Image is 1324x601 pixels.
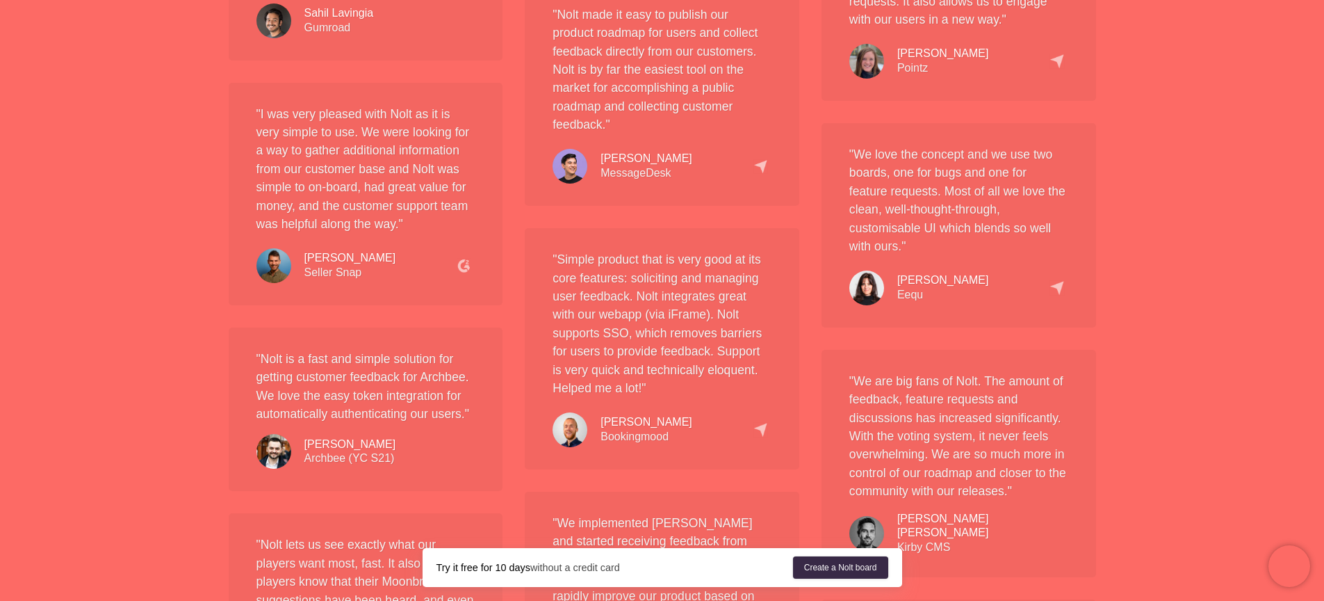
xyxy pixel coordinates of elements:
[553,149,587,184] img: testimonial-josh.827cc021f2.jpg
[1049,54,1064,68] img: capterra.78f6e3bf33.png
[304,6,374,35] div: Gumroad
[753,159,768,174] img: capterra.78f6e3bf33.png
[600,152,692,181] div: MessageDesk
[1049,280,1064,295] img: capterra.78f6e3bf33.png
[600,415,692,444] div: Bookingmood
[553,250,771,397] p: "Simple product that is very good at its core features: soliciting and managing user feedback. No...
[793,556,888,579] a: Create a Nolt board
[304,6,374,21] div: Sahil Lavingia
[256,434,291,469] img: testimonial-dragos.5ba1ec0a09.jpg
[897,47,989,61] div: [PERSON_NAME]
[600,152,692,166] div: [PERSON_NAME]
[897,512,1068,555] div: Kirby CMS
[753,422,768,437] img: capterra.78f6e3bf33.png
[457,258,471,273] img: g2.cb6f757962.png
[600,415,692,430] div: [PERSON_NAME]
[553,412,587,447] img: testimonial-wouter.8104910475.jpg
[256,3,291,38] img: testimonial-sahil.2236960693.jpg
[304,438,396,452] div: [PERSON_NAME]
[897,47,989,76] div: Pointz
[304,251,396,266] div: [PERSON_NAME]
[553,6,771,134] p: "Nolt made it easy to publish our product roadmap for users and collect feedback directly from ou...
[897,273,989,288] div: [PERSON_NAME]
[849,145,1068,255] p: "We love the concept and we use two boards, one for bugs and one for feature requests. Most of al...
[897,273,989,303] div: Eequ
[436,562,530,573] strong: Try it free for 10 days
[436,561,793,575] div: without a credit card
[304,438,396,467] div: Archbee (YC S21)
[256,105,475,234] p: "I was very pleased with Nolt as it is very simple to use. We were looking for a way to gather ad...
[256,248,291,283] img: testimonial-adrian.deb30e08c6.jpg
[304,251,396,280] div: Seller Snap
[822,350,1096,577] div: " We are big fans of Nolt. The amount of feedback, feature requests and discussions has increased...
[1268,545,1310,587] iframe: Chatra live chat
[897,512,1068,541] div: [PERSON_NAME] [PERSON_NAME]
[849,516,884,551] img: testimonial-bastian.e7fe6e24a1.jpg
[229,328,503,492] div: " Nolt is a fast and simple solution for getting customer feedback for Archbee. We love the easy ...
[849,44,884,79] img: testimonial-maggie.52abda0f92.jpg
[849,271,884,305] img: testimonial-avida.9237efe1a7.jpg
